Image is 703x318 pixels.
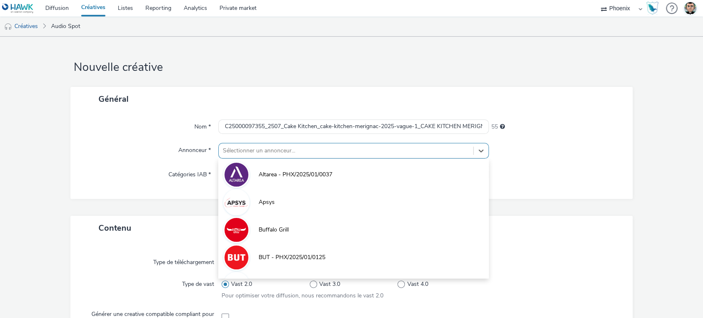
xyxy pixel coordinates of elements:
[224,218,248,242] img: Buffalo Grill
[165,167,214,179] label: Catégories IAB *
[646,2,659,15] img: Hawk Academy
[646,2,662,15] a: Hawk Academy
[319,280,340,288] span: Vast 3.0
[224,163,248,187] img: Altarea - PHX/2025/01/0037
[4,23,12,31] img: audio
[70,60,633,75] h1: Nouvelle créative
[98,94,128,105] span: Général
[407,280,428,288] span: Vast 4.0
[259,226,289,234] span: Buffalo Grill
[191,119,214,131] label: Nom *
[179,277,217,288] label: Type de vast
[259,198,275,206] span: Apsys
[259,253,325,262] span: BUT - PHX/2025/01/0125
[500,123,504,131] div: 255 caractères maximum
[218,119,489,134] input: Nom
[491,123,497,131] span: 55
[684,2,696,14] img: Thibaut CAVET
[150,255,217,267] label: Type de téléchargement
[224,273,248,297] img: Cake Kitchen - PHX/2025/01/0195
[47,16,84,36] a: Audio Spot
[224,246,248,269] img: BUT - PHX/2025/01/0125
[222,292,383,299] span: Pour optimiser votre diffusion, nous recommandons le vast 2.0
[175,143,214,154] label: Annonceur *
[231,280,252,288] span: Vast 2.0
[98,222,131,234] span: Contenu
[224,190,248,214] img: Apsys
[2,3,34,14] img: undefined Logo
[259,171,332,179] span: Altarea - PHX/2025/01/0037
